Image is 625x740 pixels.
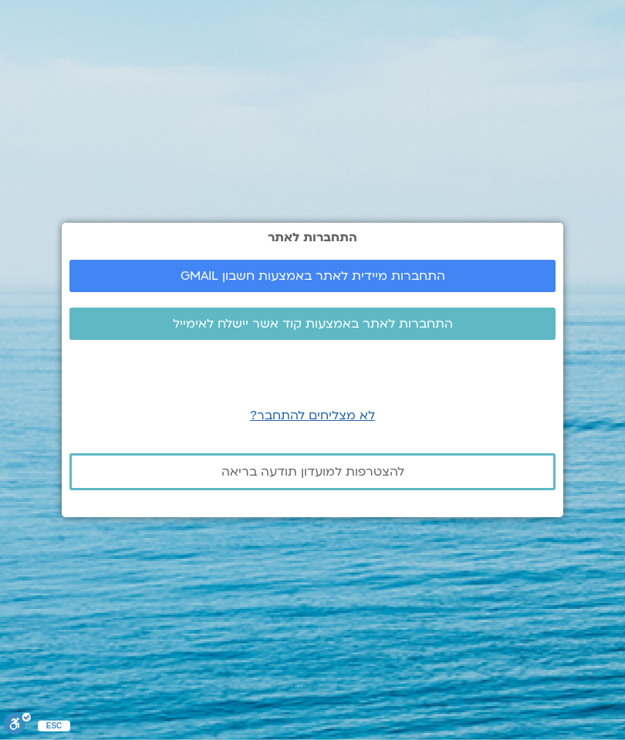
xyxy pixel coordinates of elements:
[69,308,556,340] a: התחברות לאתר באמצעות קוד אשר יישלח לאימייל
[69,230,556,244] h2: התחברות לאתר
[181,269,445,283] span: התחברות מיידית לאתר באמצעות חשבון GMAIL
[69,453,556,490] a: להצטרפות למועדון תודעה בריאה
[173,317,453,331] span: התחברות לאתר באמצעות קוד אשר יישלח לאימייל
[221,465,404,479] span: להצטרפות למועדון תודעה בריאה
[69,260,556,292] a: התחברות מיידית לאתר באמצעות חשבון GMAIL
[250,407,375,424] a: לא מצליחים להתחבר?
